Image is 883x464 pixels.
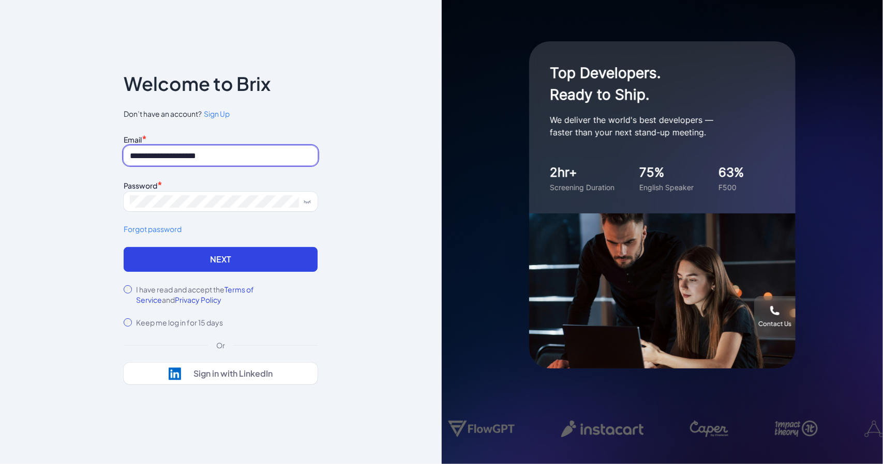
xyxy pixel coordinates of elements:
label: I have read and accept the and [136,284,318,305]
div: English Speaker [639,182,694,193]
a: Sign Up [202,109,230,119]
button: Next [124,247,318,272]
div: Contact Us [758,320,791,328]
label: Keep me log in for 15 days [136,317,223,328]
button: Contact Us [754,296,796,337]
div: Screening Duration [550,182,615,193]
p: Welcome to Brix [124,75,271,92]
div: 75% [639,163,694,182]
div: F500 [719,182,744,193]
div: 63% [719,163,744,182]
h1: Top Developers. Ready to Ship. [550,62,757,105]
span: Privacy Policy [175,295,221,304]
p: We deliver the world's best developers — faster than your next stand-up meeting. [550,114,757,138]
label: Email [124,135,142,144]
a: Forgot password [124,224,318,235]
div: 2hr+ [550,163,615,182]
div: Sign in with LinkedIn [193,368,273,379]
span: Sign Up [204,109,230,118]
div: Or [208,340,233,350]
button: Sign in with LinkedIn [124,363,318,384]
label: Password [124,181,157,190]
span: Don’t have an account? [124,109,318,119]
